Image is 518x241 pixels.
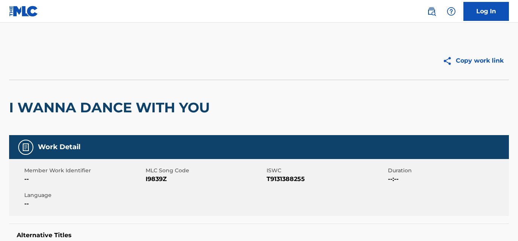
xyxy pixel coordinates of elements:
[463,2,509,21] a: Log In
[480,205,518,241] iframe: Chat Widget
[24,191,144,199] span: Language
[447,7,456,16] img: help
[443,56,456,66] img: Copy work link
[38,143,80,151] h5: Work Detail
[9,99,213,116] h2: I WANNA DANCE WITH YOU
[9,6,38,17] img: MLC Logo
[424,4,439,19] a: Public Search
[146,175,265,184] span: I9839Z
[388,175,507,184] span: --:--
[388,167,507,175] span: Duration
[437,51,509,70] button: Copy work link
[146,167,265,175] span: MLC Song Code
[17,232,501,239] h5: Alternative Titles
[24,199,144,208] span: --
[267,175,386,184] span: T9131388255
[24,167,144,175] span: Member Work Identifier
[21,143,30,152] img: Work Detail
[267,167,386,175] span: ISWC
[427,7,436,16] img: search
[24,175,144,184] span: --
[444,4,459,19] div: Help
